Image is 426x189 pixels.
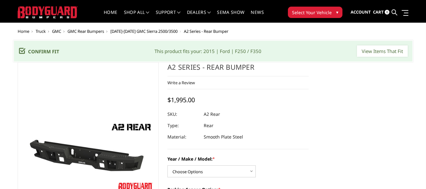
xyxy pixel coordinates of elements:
[351,4,371,21] a: Account
[167,96,195,104] span: $1,995.00
[288,7,342,18] button: Select Your Vehicle
[167,156,309,162] label: Year / Make / Model:
[167,80,195,86] a: Write a Review
[110,28,178,34] a: [DATE]-[DATE] GMC Sierra 2500/3500
[124,10,149,22] a: shop all
[373,9,384,15] span: Cart
[204,109,220,120] dd: A2 Rear
[67,28,104,34] a: GMC Rear Bumpers
[373,4,389,21] a: Cart 0
[187,10,211,22] a: Dealers
[167,120,199,131] dt: Type:
[385,10,389,15] span: 0
[18,28,29,34] a: Home
[167,131,199,143] dt: Material:
[336,9,338,15] span: ▾
[36,28,46,34] a: Truck
[28,48,59,55] span: Confirm Fit
[104,10,117,22] a: Home
[156,10,181,22] a: Support
[204,131,243,143] dd: Smooth Plate Steel
[155,48,261,55] div: This product fits your: 2015 | Ford | F250 / F350
[357,45,408,57] input: View Items That Fit
[204,120,213,131] dd: Rear
[18,6,78,18] img: BODYGUARD BUMPERS
[167,109,199,120] dt: SKU:
[251,10,264,22] a: News
[52,28,61,34] a: GMC
[351,9,371,15] span: Account
[394,159,426,189] iframe: Chat Widget
[184,28,228,34] span: A2 Series - Rear Bumper
[217,10,244,22] a: SEMA Show
[167,62,309,76] h1: A2 Series - Rear Bumper
[292,9,332,16] span: Select Your Vehicle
